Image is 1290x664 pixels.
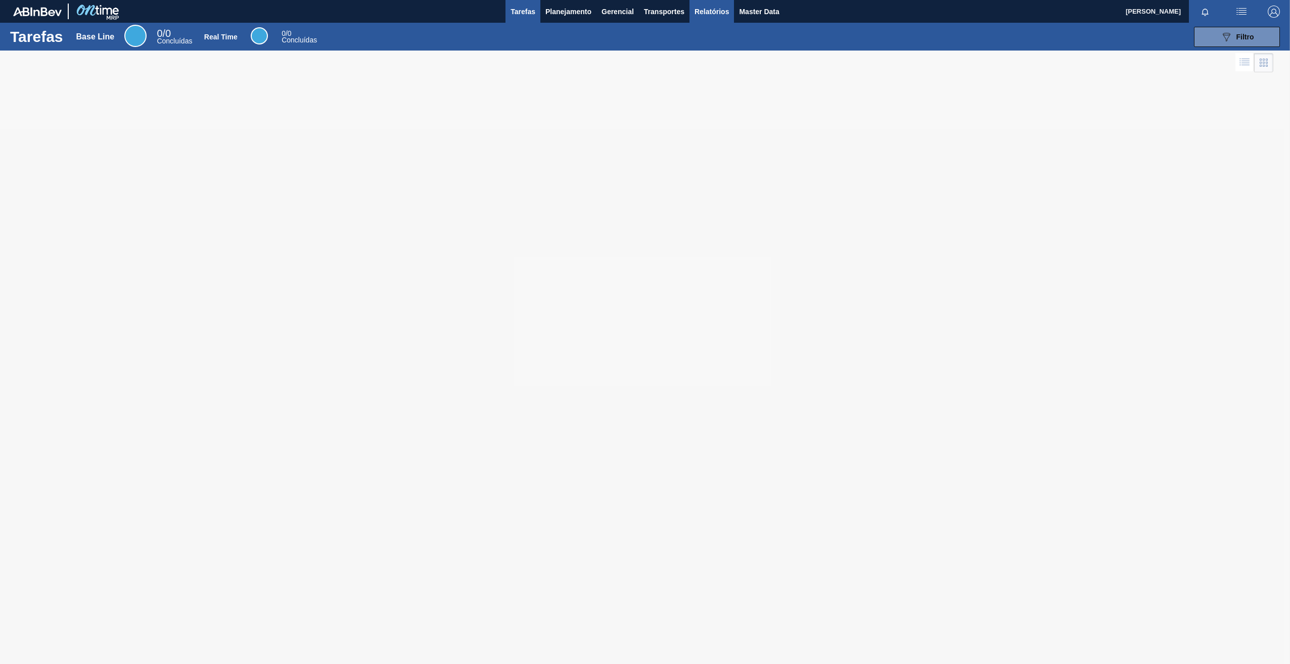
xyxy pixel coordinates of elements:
span: Concluídas [282,36,317,44]
span: 0 [157,28,162,39]
span: Concluídas [157,37,192,45]
button: Filtro [1194,27,1280,47]
span: Relatórios [695,6,729,18]
img: userActions [1235,6,1248,18]
span: Transportes [644,6,684,18]
span: Master Data [739,6,779,18]
div: Real Time [204,33,238,41]
div: Base Line [76,32,115,41]
div: Real Time [251,27,268,44]
img: Logout [1268,6,1280,18]
span: / 0 [282,29,291,37]
div: Real Time [282,30,317,43]
img: TNhmsLtSVTkK8tSr43FrP2fwEKptu5GPRR3wAAAABJRU5ErkJggg== [13,7,62,16]
span: Tarefas [511,6,535,18]
h1: Tarefas [10,31,63,42]
span: Planejamento [545,6,591,18]
button: Notificações [1189,5,1221,19]
span: Filtro [1236,33,1254,41]
span: Gerencial [602,6,634,18]
div: Base Line [124,25,147,47]
div: Base Line [157,29,192,44]
span: / 0 [157,28,171,39]
span: 0 [282,29,286,37]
